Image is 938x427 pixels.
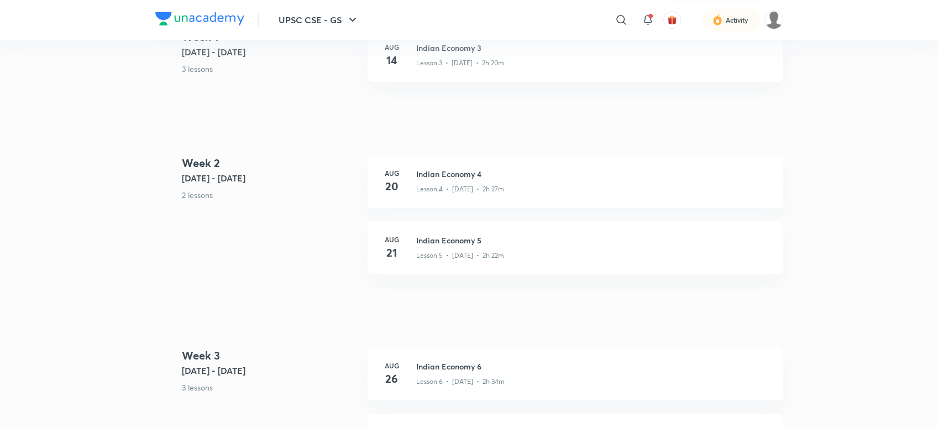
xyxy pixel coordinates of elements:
[182,63,359,75] p: 3 lessons
[416,377,505,387] p: Lesson 6 • [DATE] • 2h 34m
[182,364,359,377] h5: [DATE] - [DATE]
[368,29,783,95] a: Aug14Indian Economy 3Lesson 3 • [DATE] • 2h 20m
[381,52,403,69] h4: 14
[368,221,783,288] a: Aug21Indian Economy 5Lesson 5 • [DATE] • 2h 22m
[416,42,770,54] h3: Indian Economy 3
[182,45,359,59] h5: [DATE] - [DATE]
[182,155,359,171] h4: Week 2
[416,251,504,261] p: Lesson 5 • [DATE] • 2h 22m
[381,361,403,371] h6: Aug
[416,361,770,372] h3: Indian Economy 6
[381,235,403,244] h6: Aug
[663,11,681,29] button: avatar
[182,189,359,201] p: 2 lessons
[381,168,403,178] h6: Aug
[155,12,244,28] a: Company Logo
[416,184,504,194] p: Lesson 4 • [DATE] • 2h 27m
[764,11,783,29] img: Somdev
[667,15,677,25] img: avatar
[381,371,403,387] h4: 26
[712,13,722,27] img: activity
[182,171,359,185] h5: [DATE] - [DATE]
[416,58,504,68] p: Lesson 3 • [DATE] • 2h 20m
[272,9,366,31] button: UPSC CSE - GS
[182,382,359,393] p: 3 lessons
[416,168,770,180] h3: Indian Economy 4
[368,347,783,414] a: Aug26Indian Economy 6Lesson 6 • [DATE] • 2h 34m
[381,178,403,195] h4: 20
[416,235,770,246] h3: Indian Economy 5
[155,12,244,25] img: Company Logo
[381,244,403,261] h4: 21
[182,347,359,364] h4: Week 3
[368,155,783,221] a: Aug20Indian Economy 4Lesson 4 • [DATE] • 2h 27m
[381,42,403,52] h6: Aug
